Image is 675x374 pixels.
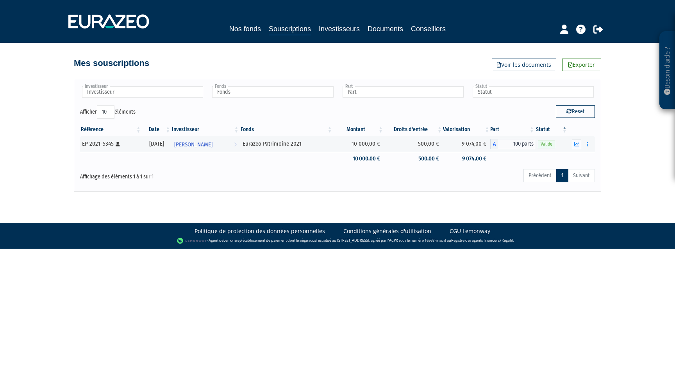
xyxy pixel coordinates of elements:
th: Investisseur: activer pour trier la colonne par ordre croissant [171,123,239,136]
span: [PERSON_NAME] [174,137,212,152]
select: Afficheréléments [97,105,114,119]
a: [PERSON_NAME] [171,136,239,152]
i: [Français] Personne physique [116,142,120,146]
a: Lemonway [223,238,241,243]
button: Reset [556,105,595,118]
div: Affichage des éléments 1 à 1 sur 1 [80,168,288,181]
img: logo-lemonway.png [177,237,207,245]
a: Voir les documents [492,59,556,71]
a: Exporter [562,59,601,71]
th: Valorisation: activer pour trier la colonne par ordre croissant [443,123,491,136]
span: A [490,139,498,149]
th: Date: activer pour trier la colonne par ordre croissant [142,123,171,136]
th: Statut : activer pour trier la colonne par ordre d&eacute;croissant [535,123,568,136]
td: 9 074,00 € [443,136,491,152]
a: Investisseurs [319,23,360,34]
a: 1 [556,169,568,182]
a: Nos fonds [229,23,261,34]
span: Valide [538,141,555,148]
div: EP 2021-5345 [82,140,139,148]
i: Voir l'investisseur [234,137,237,152]
div: [DATE] [145,140,168,148]
label: Afficher éléments [80,105,136,119]
td: 9 074,00 € [443,152,491,166]
a: CGU Lemonway [450,227,490,235]
th: Montant: activer pour trier la colonne par ordre croissant [333,123,384,136]
a: Conseillers [411,23,446,34]
td: 500,00 € [384,136,443,152]
th: Droits d'entrée: activer pour trier la colonne par ordre croissant [384,123,443,136]
span: 100 parts [498,139,535,149]
div: Eurazeo Patrimoine 2021 [243,140,330,148]
a: Souscriptions [269,23,311,36]
div: A - Eurazeo Patrimoine 2021 [490,139,535,149]
p: Besoin d'aide ? [663,36,672,106]
div: - Agent de (établissement de paiement dont le siège social est situé au [STREET_ADDRESS], agréé p... [8,237,667,245]
th: Fonds: activer pour trier la colonne par ordre croissant [240,123,333,136]
td: 500,00 € [384,152,443,166]
a: Documents [368,23,403,34]
td: 10 000,00 € [333,152,384,166]
th: Part: activer pour trier la colonne par ordre croissant [490,123,535,136]
a: Registre des agents financiers (Regafi) [451,238,513,243]
img: 1732889491-logotype_eurazeo_blanc_rvb.png [68,14,149,28]
td: 10 000,00 € [333,136,384,152]
h4: Mes souscriptions [74,59,149,68]
a: Conditions générales d'utilisation [343,227,431,235]
a: Politique de protection des données personnelles [195,227,325,235]
th: Référence : activer pour trier la colonne par ordre croissant [80,123,142,136]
